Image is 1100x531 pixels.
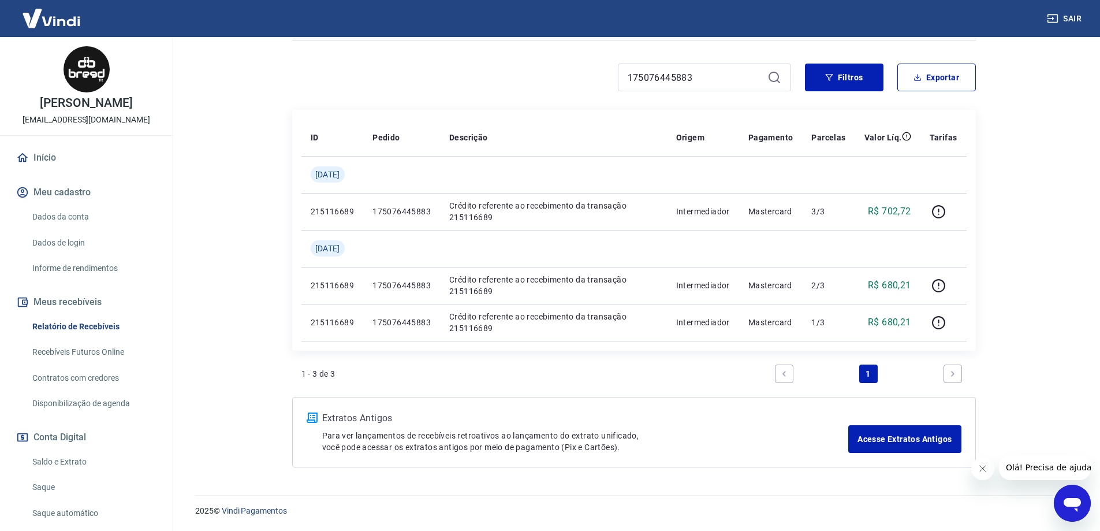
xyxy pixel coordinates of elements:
p: Mastercard [748,280,793,291]
button: Meu cadastro [14,180,159,205]
a: Previous page [775,365,793,383]
p: R$ 680,21 [868,315,911,329]
a: Dados da conta [28,205,159,229]
a: Dados de login [28,231,159,255]
p: ID [311,132,319,143]
a: Page 1 is your current page [859,365,878,383]
p: 175076445883 [372,317,431,328]
p: 175076445883 [372,206,431,217]
p: Intermediador [676,206,730,217]
img: Vindi [14,1,89,36]
button: Conta Digital [14,425,159,450]
p: Mastercard [748,317,793,328]
a: Informe de rendimentos [28,257,159,280]
a: Relatório de Recebíveis [28,315,159,339]
ul: Pagination [770,360,967,388]
p: 175076445883 [372,280,431,291]
p: Crédito referente ao recebimento da transação 215116689 [449,200,658,223]
p: 3/3 [811,206,845,217]
iframe: Botão para abrir a janela de mensagens [1054,485,1091,522]
button: Filtros [805,64,883,91]
button: Exportar [897,64,976,91]
a: Disponibilização de agenda [28,392,159,415]
p: Crédito referente ao recebimento da transação 215116689 [449,311,658,334]
p: Parcelas [811,132,845,143]
a: Saque automático [28,502,159,525]
p: 2/3 [811,280,845,291]
p: Crédito referente ao recebimento da transação 215116689 [449,274,658,297]
p: Extratos Antigos [322,411,849,425]
button: Sair [1045,8,1086,29]
span: [DATE] [315,243,340,254]
p: Intermediador [676,317,730,328]
iframe: Fechar mensagem [971,457,994,480]
p: R$ 702,72 [868,205,911,218]
p: R$ 680,21 [868,279,911,292]
p: Intermediador [676,280,730,291]
span: [DATE] [315,169,340,180]
img: ícone [307,413,318,423]
input: Busque pelo número do pedido [628,69,763,86]
p: Valor Líq. [864,132,902,143]
p: 2025 © [195,505,1072,517]
p: 1/3 [811,317,845,328]
iframe: Mensagem da empresa [999,455,1091,480]
a: Acesse Extratos Antigos [848,425,961,453]
p: 215116689 [311,206,355,217]
p: Mastercard [748,206,793,217]
a: Recebíveis Futuros Online [28,340,159,364]
p: 1 - 3 de 3 [301,368,335,380]
p: Para ver lançamentos de recebíveis retroativos ao lançamento do extrato unificado, você pode aces... [322,430,849,453]
span: Olá! Precisa de ajuda? [7,8,97,17]
button: Meus recebíveis [14,289,159,315]
p: Descrição [449,132,488,143]
img: aca19e66-decf-4676-9a4b-95233c03c037.jpeg [64,46,110,92]
a: Saldo e Extrato [28,450,159,474]
p: Tarifas [930,132,957,143]
p: Pedido [372,132,400,143]
a: Saque [28,476,159,499]
p: [PERSON_NAME] [40,97,132,109]
a: Next page [944,365,962,383]
a: Início [14,145,159,170]
p: 215116689 [311,280,355,291]
p: [EMAIL_ADDRESS][DOMAIN_NAME] [23,114,150,126]
a: Contratos com credores [28,366,159,390]
p: Origem [676,132,704,143]
p: 215116689 [311,317,355,328]
a: Vindi Pagamentos [222,506,287,515]
p: Pagamento [748,132,793,143]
